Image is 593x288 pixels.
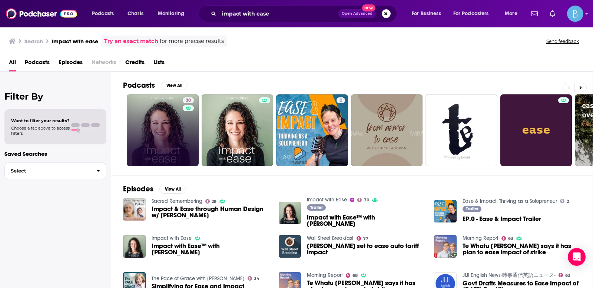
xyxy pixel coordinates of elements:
span: 63 [508,237,513,240]
span: Trailer [310,205,323,210]
button: open menu [500,8,527,20]
h3: Search [24,38,43,45]
button: open menu [407,8,450,20]
img: User Profile [567,6,583,22]
a: Show notifications dropdown [528,7,541,20]
a: Credits [125,56,145,71]
span: Monitoring [158,9,184,19]
span: 2 [339,97,342,104]
div: Open Intercom Messenger [568,248,586,266]
p: Saved Searches [4,150,106,157]
h2: Podcasts [123,81,155,90]
h2: Episodes [123,184,153,194]
a: Impact with Ease [307,197,347,203]
a: 63 [501,236,513,241]
a: Sacred Remembering [152,198,202,204]
a: Episodes [59,56,83,71]
a: All [9,56,16,71]
span: Te Whatu [PERSON_NAME] says it has plan to ease impact of strike [463,243,581,255]
img: Impact with Ease™ with Blake Schofield [123,235,146,258]
img: EP.0 - Ease & Impact Trailer [434,200,457,222]
span: Logged in as BLASTmedia [567,6,583,22]
h3: impact with ease [52,38,98,45]
img: Impact & Ease through Human Design w/ Miranda Mitchell [123,198,146,221]
span: Select [5,168,90,173]
a: Morning Report [463,235,498,241]
a: Impact with Ease™ with Blake Schofield [307,214,425,227]
a: The Pace of Grace with Kim Avery [152,275,245,282]
a: 34 [248,276,260,281]
a: 2 [560,199,569,203]
a: Te Whatu Ora says it has plan to ease impact of strike [463,243,581,255]
a: Try an exact match [104,37,158,46]
a: Charts [123,8,148,20]
span: Choose a tab above to access filters. [11,125,70,136]
button: Open AdvancedNew [338,9,376,18]
span: Podcasts [92,9,114,19]
a: Show notifications dropdown [547,7,558,20]
a: Impact with Ease [152,235,192,241]
a: Impact with Ease™ with Blake Schofield [152,243,270,255]
a: 68 [346,273,358,278]
a: 30 [127,94,199,166]
span: 29 [212,200,216,203]
button: View All [159,185,186,194]
a: Morning Report [307,272,343,278]
span: Impact with Ease™ with [PERSON_NAME] [307,214,425,227]
span: More [505,9,517,19]
img: Impact with Ease™ with Blake Schofield [279,202,301,224]
a: Trump set to ease auto tariff impact [279,235,301,258]
a: 30 [357,198,369,202]
img: Te Whatu Ora says it has plan to ease impact of strike [434,235,457,258]
a: Lists [153,56,165,71]
span: Impact with Ease™ with [PERSON_NAME] [152,243,270,255]
button: View All [161,81,188,90]
span: Trailer [466,207,478,211]
img: Podchaser - Follow, Share and Rate Podcasts [6,7,77,21]
span: New [362,4,375,11]
span: Networks [92,56,116,71]
input: Search podcasts, credits, & more... [219,8,338,20]
span: 30 [186,97,191,104]
a: JIJI English News-時事通信英語ニュース- [463,272,556,278]
span: For Podcasters [453,9,489,19]
a: PodcastsView All [123,81,188,90]
a: 2 [337,97,345,103]
button: open menu [153,8,194,20]
button: open menu [448,8,500,20]
a: 77 [357,236,368,241]
button: open menu [87,8,123,20]
span: 77 [363,237,368,240]
a: EP.0 - Ease & Impact Trailer [463,216,541,222]
span: 2 [567,200,569,203]
a: 29 [205,199,217,204]
span: For Business [412,9,441,19]
span: 68 [352,274,358,277]
a: 63 [559,273,570,277]
span: Charts [127,9,143,19]
span: Impact & Ease through Human Design w/ [PERSON_NAME] [152,206,270,218]
span: 30 [364,198,369,202]
span: Open Advanced [342,12,372,16]
h2: Filter By [4,91,106,102]
a: Impact & Ease through Human Design w/ Miranda Mitchell [152,206,270,218]
button: Show profile menu [567,6,583,22]
span: for more precise results [160,37,224,46]
a: Podcasts [25,56,50,71]
div: Search podcasts, credits, & more... [206,5,404,22]
a: Wall Street Breakfast [307,235,354,241]
a: Ease & Impact: Thriving as a Solopreneur [463,198,557,204]
a: Trump set to ease auto tariff impact [307,243,425,255]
